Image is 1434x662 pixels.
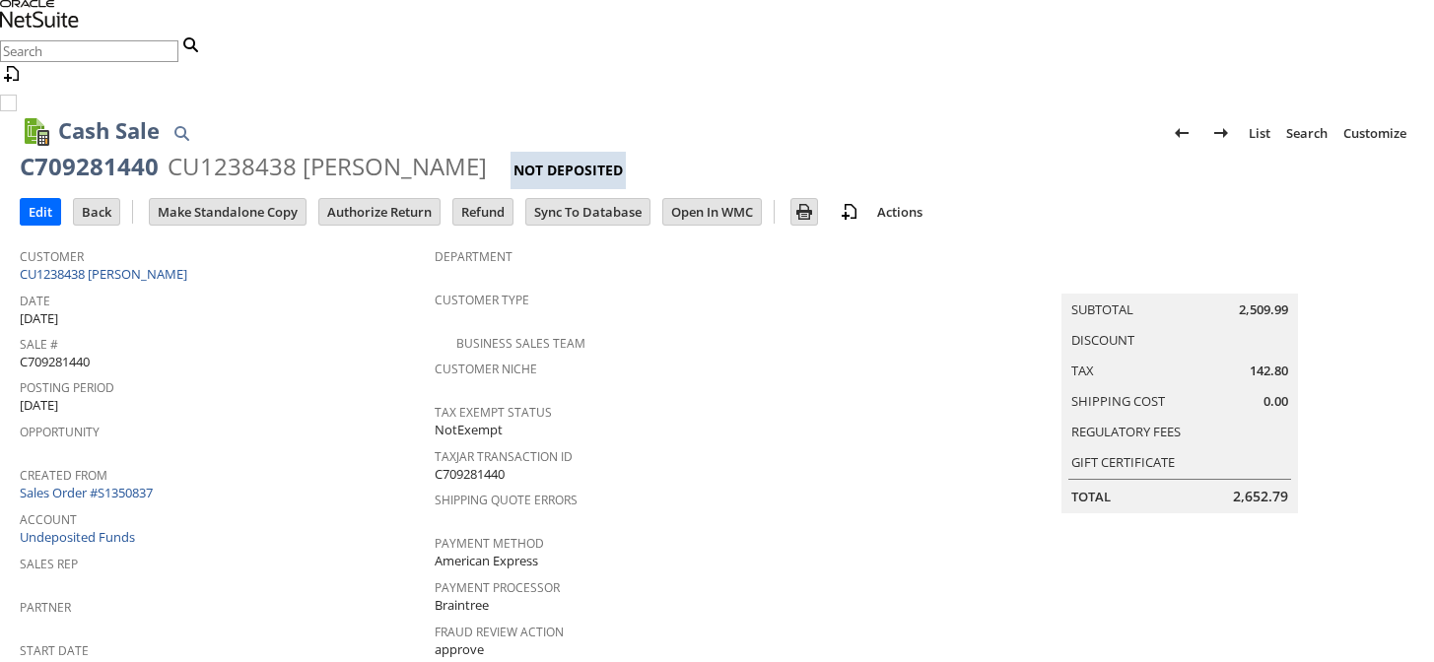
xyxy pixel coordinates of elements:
[178,33,202,56] svg: Search
[435,492,578,508] a: Shipping Quote Errors
[20,336,58,353] a: Sale #
[456,335,585,352] a: Business Sales Team
[20,248,84,265] a: Customer
[791,199,817,225] input: Print
[1061,262,1298,294] caption: Summary
[20,379,114,396] a: Posting Period
[1071,362,1094,379] a: Tax
[20,265,192,283] a: CU1238438 [PERSON_NAME]
[1071,488,1111,505] a: Total
[20,151,159,182] div: C709281440
[319,199,440,225] input: Authorize Return
[20,424,100,440] a: Opportunity
[20,293,50,309] a: Date
[20,396,58,415] span: [DATE]
[58,114,160,147] h1: Cash Sale
[453,199,512,225] input: Refund
[1071,423,1181,440] a: Regulatory Fees
[792,200,816,224] img: Print
[435,579,560,596] a: Payment Processor
[20,556,78,572] a: Sales Rep
[1071,331,1134,349] a: Discount
[170,121,193,145] img: Quick Find
[1071,392,1165,410] a: Shipping Cost
[435,292,529,308] a: Customer Type
[20,484,158,501] a: Sales Order #S1350837
[21,199,60,225] input: Edit
[435,448,573,465] a: TaxJar Transaction ID
[1278,117,1335,149] a: Search
[1209,121,1233,145] img: Next
[1170,121,1194,145] img: Previous
[1071,453,1175,471] a: Gift Certificate
[74,199,119,225] input: Back
[1233,487,1288,506] span: 2,652.79
[1263,392,1288,411] span: 0.00
[1335,117,1414,149] a: Customize
[869,203,930,221] a: Actions
[435,404,552,421] a: Tax Exempt Status
[168,151,487,182] div: CU1238438 [PERSON_NAME]
[20,528,135,546] a: Undeposited Funds
[435,465,505,484] span: C709281440
[435,624,564,640] a: Fraud Review Action
[435,361,537,377] a: Customer Niche
[150,199,306,225] input: Make Standalone Copy
[526,199,649,225] input: Sync To Database
[838,200,861,224] img: add-record.svg
[435,640,484,659] span: approve
[435,535,544,552] a: Payment Method
[20,467,107,484] a: Created From
[1071,300,1133,318] a: Subtotal
[1250,362,1288,380] span: 142.80
[20,642,89,659] a: Start Date
[663,199,761,225] input: Open In WMC
[20,511,77,528] a: Account
[511,152,626,189] div: Not Deposited
[1241,117,1278,149] a: List
[20,599,71,616] a: Partner
[435,552,538,570] span: American Express
[435,596,489,615] span: Braintree
[20,353,90,371] span: C709281440
[435,248,512,265] a: Department
[20,309,58,328] span: [DATE]
[1239,300,1288,319] span: 2,509.99
[435,421,503,439] span: NotExempt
